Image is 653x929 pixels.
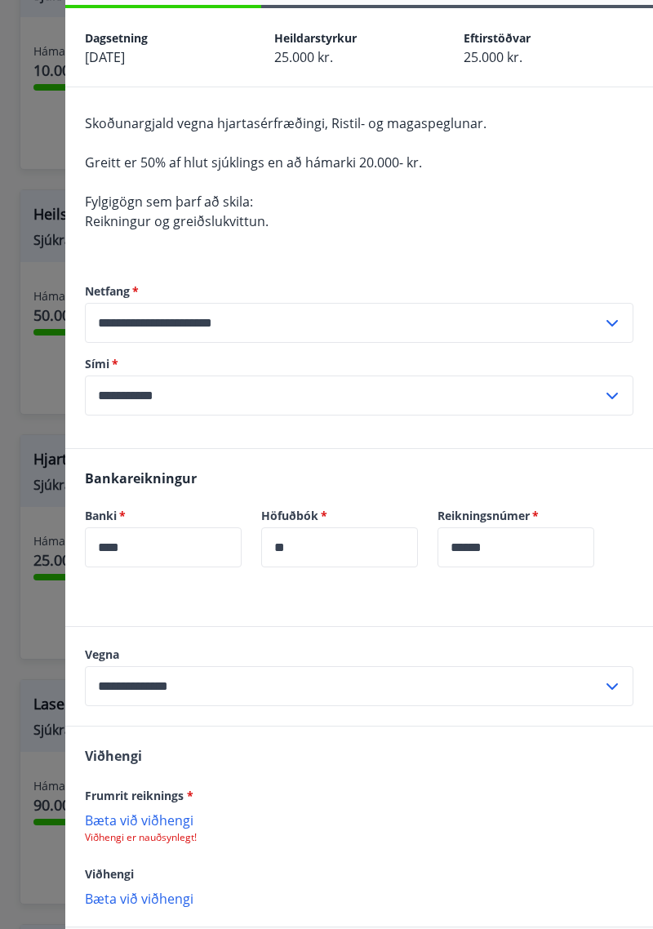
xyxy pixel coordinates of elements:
span: Dagsetning [85,30,148,46]
span: Bankareikningur [85,469,197,487]
span: Eftirstöðvar [464,30,531,46]
label: Reikningsnúmer [438,508,594,524]
span: Skoðunargjald vegna hjartasérfræðingi, Ristil- og magaspeglunar. [85,114,486,132]
span: Greitt er 50% af hlut sjúklings en að hámarki 20.000- kr. [85,153,422,171]
span: [DATE] [85,48,125,66]
span: Reikningur og greiðslukvittun. [85,212,269,230]
p: Bæta við viðhengi [85,811,633,828]
p: Bæta við viðhengi [85,890,633,906]
span: 25.000 kr. [464,48,522,66]
span: Fylgigögn sem þarf að skila: [85,193,253,211]
label: Netfang [85,283,633,300]
p: Viðhengi er nauðsynlegt! [85,831,633,844]
label: Sími [85,356,633,372]
label: Vegna [85,647,633,663]
label: Höfuðbók [261,508,418,524]
span: Heildarstyrkur [274,30,357,46]
span: 25.000 kr. [274,48,333,66]
span: Frumrit reiknings [85,788,193,803]
span: Viðhengi [85,747,142,765]
label: Banki [85,508,242,524]
span: Viðhengi [85,866,134,882]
